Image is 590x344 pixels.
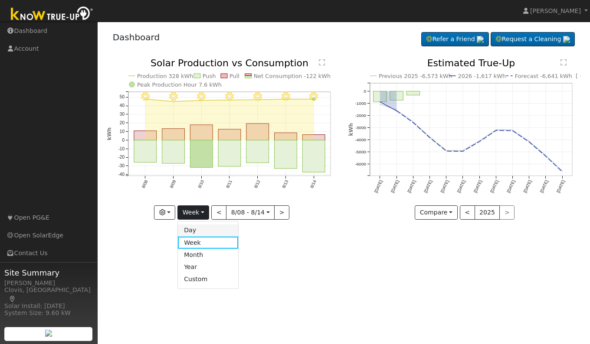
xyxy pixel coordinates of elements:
circle: onclick="" [461,149,465,153]
text: 8/11 [225,179,233,189]
a: Map [9,295,16,302]
rect: onclick="" [374,91,387,102]
circle: onclick="" [411,120,415,123]
img: retrieve [45,330,52,337]
img: retrieve [563,36,570,43]
i: 8/10 - Clear [197,92,206,101]
text: Previous 2025 -6,573 kWh [379,73,452,79]
text: [DATE] [506,179,516,194]
a: Year [178,261,238,273]
text: kWh [348,123,354,136]
text:  [560,59,567,66]
text: 8/13 [281,179,289,189]
rect: onclick="" [218,129,241,140]
text: -1000 [355,101,366,106]
circle: onclick="" [312,98,315,101]
text: Push [203,73,216,79]
text: 40 [119,104,125,108]
a: Day [178,224,238,237]
a: Dashboard [113,32,160,42]
text: 8/12 [253,179,261,189]
text: 2026 -1,617 kWh [458,73,506,79]
rect: onclick="" [190,140,213,168]
circle: onclick="" [428,136,432,140]
text: Peak Production Hour 7.6 kWh [137,81,222,88]
i: 8/12 - Clear [253,92,262,101]
text: -20 [118,155,125,160]
text: 0 [122,138,125,143]
text: [DATE] [523,179,533,194]
text: -2000 [355,113,366,118]
circle: onclick="" [478,140,481,143]
a: Refer a Friend [421,32,489,47]
text: Production 328 kWh [137,73,193,79]
text: 10 [119,129,125,134]
button: 8/08 - 8/14 [226,205,275,220]
circle: onclick="" [560,169,564,173]
i: 8/14 - Clear [309,92,318,101]
text: -40 [118,172,125,177]
circle: onclick="" [200,100,202,101]
img: Know True-Up [7,5,98,24]
text: [DATE] [440,179,450,194]
rect: onclick="" [134,131,157,140]
a: Month [178,249,238,261]
span: [PERSON_NAME] [530,7,581,14]
rect: onclick="" [390,91,403,101]
div: System Size: 9.60 kW [4,308,93,318]
text: 0 [364,89,366,94]
circle: onclick="" [528,140,531,143]
rect: onclick="" [162,140,184,164]
text: [DATE] [456,179,466,194]
text: -4000 [355,137,366,142]
text: 50 [119,95,125,100]
circle: onclick="" [395,108,398,112]
text:  [319,59,325,66]
text: [DATE] [473,179,483,194]
text: [DATE] [390,179,400,194]
text: 8/08 [141,179,148,189]
rect: onclick="" [190,125,213,140]
circle: onclick="" [229,99,230,101]
text: -10 [118,146,125,151]
text: -3000 [355,125,366,130]
a: Custom [178,273,238,285]
span: Site Summary [4,267,93,279]
text: 8/14 [309,179,317,189]
circle: onclick="" [495,128,498,132]
button: 2025 [475,205,500,220]
text: [DATE] [423,179,433,194]
text: -6000 [355,162,366,166]
text: Solar Production vs Consumption [151,58,308,68]
circle: onclick="" [511,128,515,132]
div: Solar Install: [DATE] [4,302,93,311]
circle: onclick="" [445,149,448,153]
text: 8/09 [169,179,177,189]
i: 8/08 - Clear [141,92,150,101]
text: [DATE] [406,179,416,194]
text: Net Consumption -122 kWh [253,73,331,79]
circle: onclick="" [528,140,531,144]
rect: onclick="" [302,135,325,140]
rect: onclick="" [246,140,269,163]
rect: onclick="" [302,140,325,172]
circle: onclick="" [172,101,174,102]
i: 8/13 - Clear [282,92,290,101]
circle: onclick="" [495,129,498,133]
text: [DATE] [539,179,549,194]
rect: onclick="" [246,123,269,140]
text: [DATE] [374,179,383,194]
button: < [460,205,475,220]
text: Estimated True-Up [427,58,515,68]
text: -5000 [355,149,366,154]
text: Pull [229,73,239,79]
circle: onclick="" [445,149,448,152]
circle: onclick="" [285,98,286,100]
circle: onclick="" [544,155,547,158]
text: -30 [118,164,125,169]
rect: onclick="" [274,133,297,140]
rect: onclick="" [274,140,297,169]
i: 8/11 - Clear [225,92,234,101]
text: kWh [106,127,112,140]
circle: onclick="" [428,135,432,139]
